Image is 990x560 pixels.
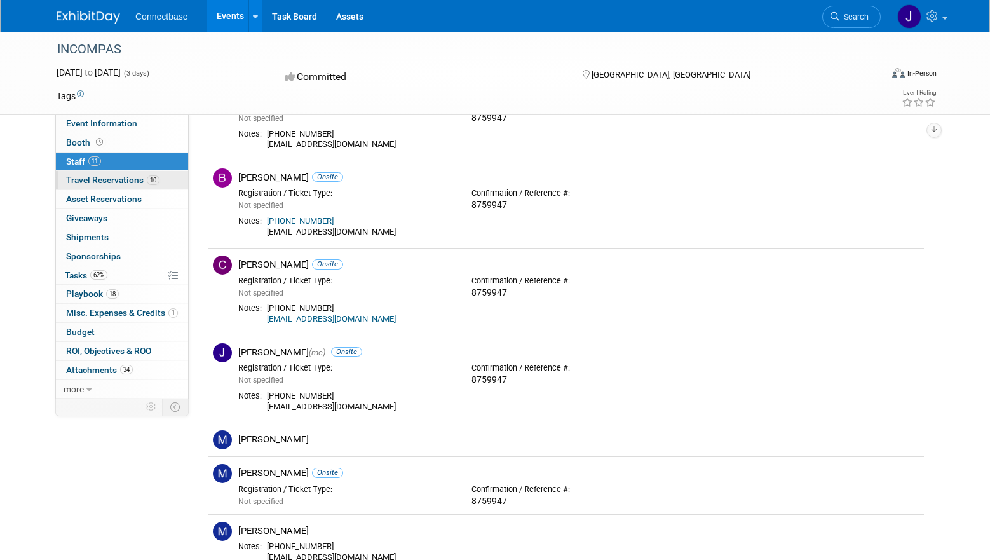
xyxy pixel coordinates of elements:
span: Asset Reservations [66,194,142,204]
span: Booth [66,137,105,147]
div: [PERSON_NAME] [238,434,919,446]
span: [DATE] [DATE] [57,67,121,78]
img: ExhibitDay [57,11,120,24]
img: John Reumann [897,4,921,29]
span: 18 [106,289,119,299]
span: Connectbase [135,11,188,22]
span: 1 [168,308,178,318]
img: C.jpg [213,256,232,275]
a: Misc. Expenses & Credits1 [56,304,188,322]
span: Onsite [312,259,343,269]
span: Event Information [66,118,137,128]
a: Event Information [56,114,188,133]
a: [EMAIL_ADDRESS][DOMAIN_NAME] [267,314,396,324]
div: Confirmation / Reference #: [471,188,686,198]
span: Not specified [238,289,283,297]
a: Sponsorships [56,247,188,266]
span: Tasks [65,270,107,280]
span: Budget [66,327,95,337]
span: Sponsorships [66,251,121,261]
span: Not specified [238,497,283,506]
span: Attachments [66,365,133,375]
a: Attachments34 [56,361,188,379]
div: [PHONE_NUMBER] [EMAIL_ADDRESS][DOMAIN_NAME] [267,129,919,150]
div: 8759947 [471,287,686,299]
div: 8759947 [471,496,686,507]
span: to [83,67,95,78]
img: J.jpg [213,343,232,362]
span: ROI, Objectives & ROO [66,346,151,356]
span: Playbook [66,289,119,299]
div: Confirmation / Reference #: [471,363,686,373]
div: Notes: [238,542,262,552]
div: Confirmation / Reference #: [471,276,686,286]
span: Not specified [238,376,283,385]
div: Notes: [238,216,262,226]
div: [PHONE_NUMBER] [EMAIL_ADDRESS][DOMAIN_NAME] [267,391,919,412]
div: Notes: [238,391,262,401]
div: Committed [281,66,562,88]
span: Shipments [66,232,109,242]
a: Travel Reservations10 [56,171,188,189]
a: ROI, Objectives & ROO [56,342,188,360]
div: 8759947 [471,113,686,124]
span: (3 days) [123,69,149,78]
span: Not specified [238,201,283,210]
div: Notes: [238,303,262,313]
a: Playbook18 [56,285,188,303]
div: In-Person [907,69,937,78]
span: Onsite [312,468,343,477]
div: [PERSON_NAME] [238,259,919,271]
span: Staff [66,156,101,167]
span: Not specified [238,114,283,123]
div: Registration / Ticket Type: [238,363,452,373]
span: Search [839,12,869,22]
a: Shipments [56,228,188,247]
div: Registration / Ticket Type: [238,276,452,286]
div: 8759947 [471,200,686,211]
a: [PHONE_NUMBER] [267,216,334,226]
div: Notes: [238,129,262,139]
div: [PERSON_NAME] [238,346,919,359]
div: 8759947 [471,374,686,386]
div: Registration / Ticket Type: [238,484,452,495]
div: Registration / Ticket Type: [238,188,452,198]
span: [GEOGRAPHIC_DATA], [GEOGRAPHIC_DATA] [592,70,750,79]
img: M.jpg [213,464,232,483]
span: (me) [309,348,325,357]
a: Tasks62% [56,266,188,285]
span: 62% [90,270,107,280]
span: 34 [120,365,133,374]
span: more [64,384,84,394]
img: M.jpg [213,522,232,541]
span: Misc. Expenses & Credits [66,308,178,318]
div: Event Format [806,66,937,85]
img: B.jpg [213,168,232,188]
div: Event Rating [902,90,936,96]
span: Onsite [331,347,362,357]
a: Search [822,6,881,28]
div: INCOMPAS [53,38,862,61]
a: Asset Reservations [56,190,188,208]
span: Travel Reservations [66,175,159,185]
div: [PERSON_NAME] [238,172,919,184]
span: Giveaways [66,213,107,223]
div: [PERSON_NAME] [238,467,919,479]
div: Confirmation / Reference #: [471,484,686,495]
a: Booth [56,133,188,152]
a: Budget [56,323,188,341]
span: 10 [147,175,159,185]
div: [PHONE_NUMBER] [267,303,919,324]
td: Personalize Event Tab Strip [140,399,163,415]
a: Giveaways [56,209,188,228]
a: Staff11 [56,153,188,171]
a: more [56,380,188,399]
td: Toggle Event Tabs [163,399,189,415]
span: 11 [88,156,101,166]
span: Onsite [312,172,343,182]
img: M.jpg [213,430,232,449]
td: Tags [57,90,84,102]
div: [EMAIL_ADDRESS][DOMAIN_NAME] [267,216,919,237]
span: Booth not reserved yet [93,137,105,147]
img: Format-Inperson.png [892,68,905,78]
